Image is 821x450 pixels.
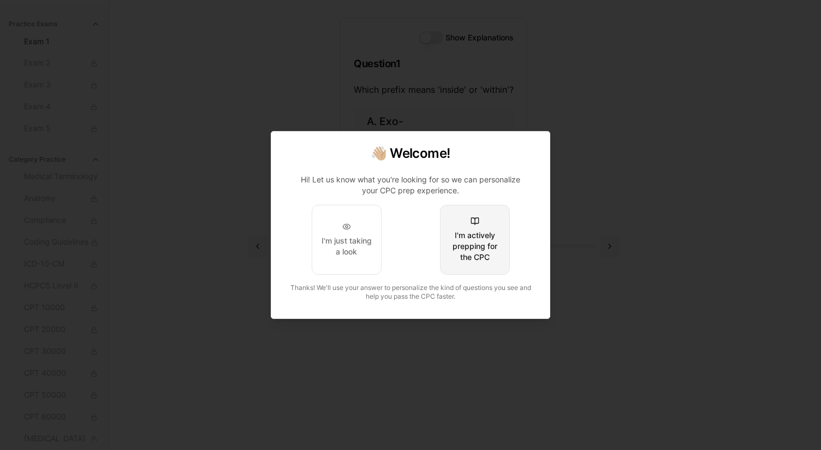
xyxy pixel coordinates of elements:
h2: 👋🏼 Welcome! [284,145,537,162]
button: I'm actively prepping for the CPC [440,205,510,275]
span: Thanks! We'll use your answer to personalize the kind of questions you see and help you pass the ... [290,283,531,300]
button: I'm just taking a look [312,205,382,275]
div: I'm just taking a look [321,235,372,257]
p: Hi! Let us know what you're looking for so we can personalize your CPC prep experience. [293,174,528,196]
div: I'm actively prepping for the CPC [449,230,501,263]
